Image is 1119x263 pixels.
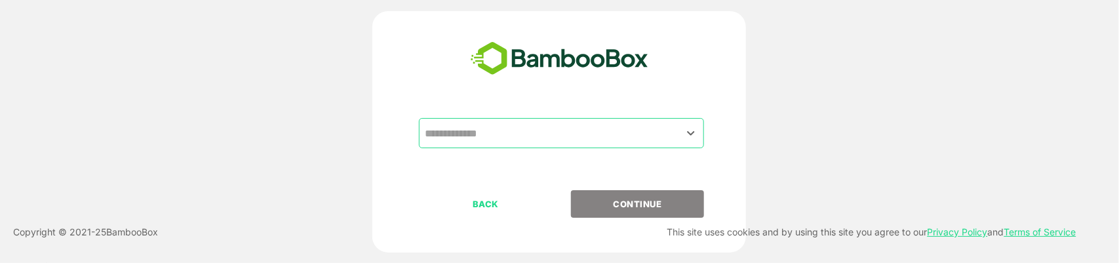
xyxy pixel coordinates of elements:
[1004,226,1076,237] a: Terms of Service
[572,197,703,211] p: CONTINUE
[463,37,656,81] img: bamboobox
[419,190,552,218] button: BACK
[420,197,551,211] p: BACK
[571,190,704,218] button: CONTINUE
[682,124,699,142] button: Open
[928,226,988,237] a: Privacy Policy
[667,224,1076,240] p: This site uses cookies and by using this site you agree to our and
[13,224,158,240] p: Copyright © 2021- 25 BambooBox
